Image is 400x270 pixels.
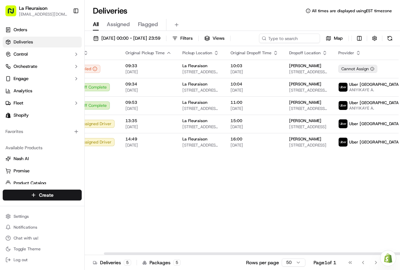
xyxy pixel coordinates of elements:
span: Map [334,35,343,41]
button: La Fleuraison[EMAIL_ADDRESS][DOMAIN_NAME] [3,3,70,19]
span: [DATE] [125,124,172,130]
span: 16:00 [231,136,278,142]
span: [PERSON_NAME] [289,63,321,69]
div: Packages [142,259,181,266]
span: Pylon [67,150,82,155]
span: [STREET_ADDRESS][PERSON_NAME] [289,88,327,93]
div: 5 [173,259,181,266]
button: Start new chat [115,67,123,75]
span: [DATE] [125,106,172,111]
img: Masood Aslam [7,99,18,110]
span: Analytics [14,88,32,94]
span: Flagged [138,20,158,28]
span: [STREET_ADDRESS][PERSON_NAME] [289,69,327,75]
span: Orchestrate [14,63,37,70]
span: Chat with us! [14,235,38,241]
span: [STREET_ADDRESS][PERSON_NAME] [182,88,220,93]
h1: Deliveries [93,5,127,16]
span: Filters [180,35,193,41]
span: [PERSON_NAME] [289,100,321,105]
button: Promise [3,166,82,176]
button: Toggle Theme [3,244,82,254]
span: Product Catalog [14,180,46,186]
img: 1736555255976-a54dd68f-1ca7-489b-9aae-adbdc363a1c4 [14,105,19,111]
img: 1736555255976-a54dd68f-1ca7-489b-9aae-adbdc363a1c4 [7,65,19,77]
button: La Fleuraison [19,5,47,12]
button: Canceled [70,65,100,73]
button: Notifications [3,223,82,232]
span: Engage [14,76,28,82]
span: 10:04 [231,81,278,87]
input: Got a question? Start typing here... [18,44,122,51]
span: La Fleuraison [182,136,207,142]
span: [STREET_ADDRESS] [289,124,327,130]
span: Original Dropoff Time [231,50,272,56]
button: Map [323,34,346,43]
img: uber-new-logo.jpeg [339,101,347,110]
div: Available Products [3,142,82,153]
span: [DATE] [231,142,278,148]
a: Nash AI [5,156,79,162]
span: [STREET_ADDRESS] [STREET_ADDRESS] [289,106,327,111]
span: Dropoff Location [289,50,321,56]
div: 📗 [7,134,12,139]
button: See all [105,87,123,95]
img: Nash [7,7,20,20]
span: [STREET_ADDRESS] [289,142,327,148]
span: Toggle Theme [14,246,41,252]
div: Page 1 of 1 [314,259,336,266]
button: Cannot Assign [338,65,377,73]
span: Views [213,35,224,41]
span: 09:53 [125,100,172,105]
span: [STREET_ADDRESS][PERSON_NAME] [182,69,220,75]
button: Fleet [3,98,82,109]
img: uber-new-logo.jpeg [339,119,347,128]
div: Start new chat [31,65,111,72]
img: Shopify logo [5,113,11,118]
span: All times are displayed using EST timezone [312,8,392,14]
span: [STREET_ADDRESS][PERSON_NAME] [182,124,220,130]
span: La Fleuraison [182,63,207,69]
button: Orchestrate [3,61,82,72]
a: Deliveries [3,37,82,47]
span: 14:49 [125,136,172,142]
span: 15:00 [231,118,278,123]
span: La Fleuraison [182,118,207,123]
a: Shopify [3,110,82,121]
span: [PERSON_NAME] [21,105,55,111]
span: [DATE] 00:00 - [DATE] 23:59 [101,35,160,41]
button: Create [3,190,82,200]
span: API Documentation [64,133,109,140]
span: La Fleuraison [182,81,207,87]
button: Product Catalog [3,178,82,189]
span: [PERSON_NAME] [289,81,321,87]
span: Knowledge Base [14,133,52,140]
span: Shopify [14,112,29,118]
span: [STREET_ADDRESS][PERSON_NAME] [182,106,220,111]
p: Welcome 👋 [7,27,123,38]
div: 5 [124,259,131,266]
span: Fleet [14,100,23,106]
span: [DATE] [231,124,278,130]
button: Filters [169,34,196,43]
span: Promise [14,168,29,174]
button: Settings [3,212,82,221]
span: Control [14,51,28,57]
span: 11:00 [231,100,278,105]
span: • [56,105,59,111]
span: Log out [14,257,27,263]
a: Analytics [3,85,82,96]
img: uber-new-logo.jpeg [339,83,347,92]
button: Control [3,49,82,60]
span: [DATE] [231,88,278,93]
a: Powered byPylon [48,150,82,155]
span: All [93,20,99,28]
span: [DATE] [231,69,278,75]
span: [PERSON_NAME] [289,118,321,123]
button: Log out [3,255,82,265]
span: Original Pickup Time [125,50,165,56]
span: Provider [338,50,354,56]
